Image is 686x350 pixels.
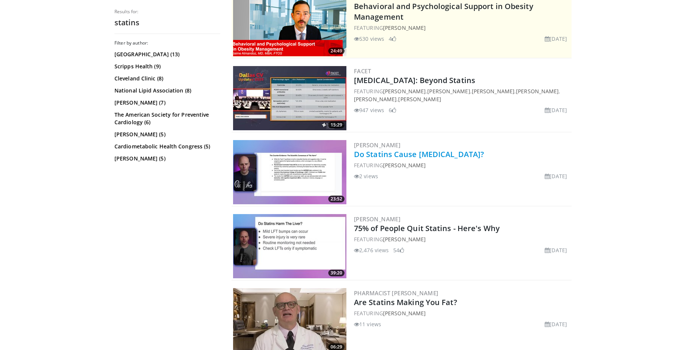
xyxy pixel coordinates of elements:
span: 23:52 [328,196,345,202]
div: FEATURING [354,161,570,169]
span: 24:49 [328,48,345,54]
a: [PERSON_NAME] [383,24,426,31]
li: 530 views [354,35,384,43]
a: [PERSON_NAME] [383,162,426,169]
span: 39:20 [328,270,345,276]
a: [PERSON_NAME] (5) [114,131,218,138]
li: [DATE] [545,320,567,328]
div: FEATURING , , , , , [354,87,570,103]
li: 4 [389,35,396,43]
a: 15:29 [233,66,346,130]
li: 11 views [354,320,381,328]
a: [PERSON_NAME] (5) [114,155,218,162]
li: [DATE] [545,35,567,43]
span: 15:29 [328,122,345,128]
h2: statins [114,18,220,28]
a: [PERSON_NAME] [398,96,441,103]
img: 79764dec-74e5-4d11-9932-23f29d36f9dc.300x170_q85_crop-smart_upscale.jpg [233,214,346,278]
li: 947 views [354,106,384,114]
a: Scripps Health (9) [114,63,218,70]
img: f96f162d-2ba7-4934-80a1-0e80b376ec82.300x170_q85_crop-smart_upscale.jpg [233,66,346,130]
a: Cardiometabolic Health Congress (5) [114,143,218,150]
a: Cleveland Clinic (8) [114,75,218,82]
a: 39:20 [233,214,346,278]
a: [PERSON_NAME] [354,215,400,223]
a: [GEOGRAPHIC_DATA] (13) [114,51,218,58]
a: 23:52 [233,140,346,204]
li: 2,476 views [354,246,389,254]
p: Results for: [114,9,220,15]
a: 75% of People Quit Statins - Here's Why [354,223,500,233]
img: b62dbd0b-b5c9-428a-aa0f-a579d1e517e6.300x170_q85_crop-smart_upscale.jpg [233,140,346,204]
a: Pharmacist [PERSON_NAME] [354,289,439,297]
li: 6 [389,106,396,114]
a: [PERSON_NAME] [383,310,426,317]
li: [DATE] [545,172,567,180]
a: [PERSON_NAME] (7) [114,99,218,106]
a: FACET [354,67,371,75]
li: [DATE] [545,246,567,254]
div: FEATURING [354,235,570,243]
a: National Lipid Association (8) [114,87,218,94]
a: [PERSON_NAME] [472,88,514,95]
div: FEATURING [354,24,570,32]
li: [DATE] [545,106,567,114]
a: [MEDICAL_DATA]: Beyond Statins [354,75,475,85]
a: Do Statins Cause [MEDICAL_DATA]? [354,149,484,159]
div: FEATURING [354,309,570,317]
a: Behavioral and Psychological Support in Obesity Management [354,1,533,22]
a: [PERSON_NAME] [427,88,470,95]
a: [PERSON_NAME] [354,96,397,103]
a: [PERSON_NAME] [383,236,426,243]
a: [PERSON_NAME] [354,141,400,149]
li: 54 [393,246,404,254]
h3: Filter by author: [114,40,220,46]
a: [PERSON_NAME] [516,88,559,95]
a: [PERSON_NAME] [383,88,426,95]
a: Are Statins Making You Fat? [354,297,457,307]
li: 2 views [354,172,378,180]
a: The American Society for Preventive Cardiology (6) [114,111,218,126]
